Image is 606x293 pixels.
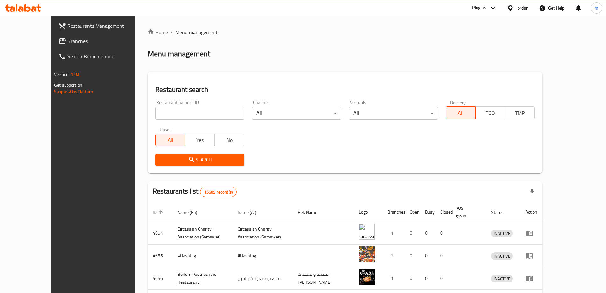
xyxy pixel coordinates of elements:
td: 2 [382,245,405,267]
button: Yes [185,134,215,146]
a: Branches [53,33,152,49]
span: Search [160,156,239,164]
div: INACTIVE [491,230,513,237]
div: Menu [526,252,537,260]
span: POS group [456,204,478,220]
span: Name (En) [178,209,205,216]
nav: breadcrumb [148,28,542,36]
button: Search [155,154,244,166]
img: #Hashtag [359,246,375,262]
td: ​Circassian ​Charity ​Association​ (Samawer) [233,222,293,245]
td: 0 [435,222,450,245]
td: 4656 [148,267,172,290]
button: TGO [475,106,505,119]
div: Menu [526,275,537,282]
td: Belfurn Pastries And Restaurant [172,267,233,290]
span: No [217,136,242,145]
td: #Hashtag [233,245,293,267]
span: 15609 record(s) [200,189,236,195]
h2: Menu management [148,49,210,59]
span: Yes [188,136,212,145]
td: 0 [405,245,420,267]
th: Branches [382,202,405,222]
h2: Restaurant search [155,85,535,94]
td: 4654 [148,222,172,245]
td: ​Circassian ​Charity ​Association​ (Samawer) [172,222,233,245]
span: Menu management [175,28,218,36]
a: Search Branch Phone [53,49,152,64]
span: Status [491,209,512,216]
th: Closed [435,202,450,222]
td: 0 [435,267,450,290]
div: Export file [525,184,540,200]
th: Action [520,202,542,222]
span: INACTIVE [491,275,513,282]
label: Upsell [160,127,171,132]
span: INACTIVE [491,253,513,260]
span: Get support on: [54,81,83,89]
td: 0 [420,245,435,267]
td: 4655 [148,245,172,267]
div: Jordan [516,4,529,11]
td: 1 [382,222,405,245]
td: 0 [405,222,420,245]
div: All [349,107,438,120]
td: 1 [382,267,405,290]
span: Branches [67,37,147,45]
span: Restaurants Management [67,22,147,30]
td: مطعم و معجنات بالفرن [233,267,293,290]
span: INACTIVE [491,230,513,237]
li: / [171,28,173,36]
div: INACTIVE [491,275,513,282]
a: Support.OpsPlatform [54,87,94,96]
div: Menu [526,229,537,237]
span: All [449,108,473,118]
span: Ref. Name [298,209,325,216]
div: Plugins [472,4,486,12]
input: Search for restaurant name or ID.. [155,107,244,120]
td: 0 [435,245,450,267]
div: Total records count [200,187,237,197]
th: Logo [354,202,382,222]
a: Restaurants Management [53,18,152,33]
th: Busy [420,202,435,222]
button: TMP [505,106,535,119]
span: Name (Ar) [238,209,265,216]
span: 1.0.0 [71,70,80,78]
span: ID [153,209,165,216]
span: TMP [508,108,532,118]
button: No [214,134,244,146]
label: Delivery [450,100,466,105]
span: Search Branch Phone [67,53,147,60]
button: All [155,134,185,146]
a: Home [148,28,168,36]
h2: Restaurants list [153,187,237,197]
span: TGO [478,108,503,118]
td: 0 [405,267,420,290]
td: #Hashtag [172,245,233,267]
img: Belfurn Pastries And Restaurant [359,269,375,285]
td: مطعم و معجنات [PERSON_NAME] [293,267,354,290]
span: m [595,4,598,11]
span: All [158,136,183,145]
span: Version: [54,70,70,78]
button: All [446,106,476,119]
div: All [252,107,341,120]
td: 0 [420,222,435,245]
td: 0 [420,267,435,290]
img: ​Circassian ​Charity ​Association​ (Samawer) [359,224,375,240]
th: Open [405,202,420,222]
